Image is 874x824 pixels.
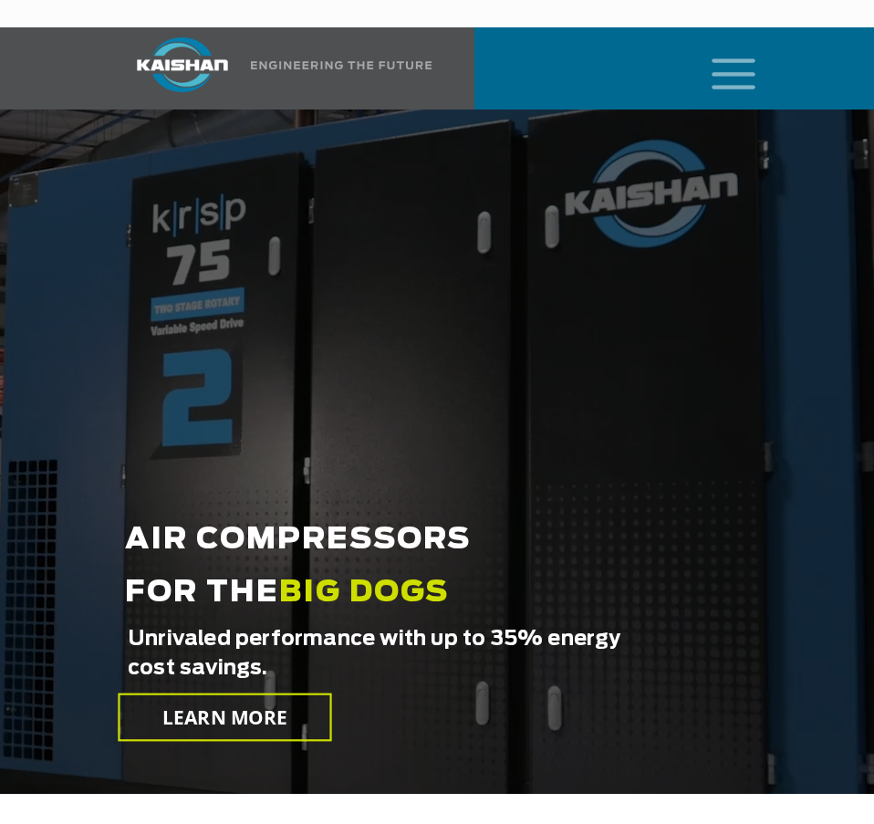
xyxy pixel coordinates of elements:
[704,53,735,84] a: mobile menu
[125,513,641,677] h2: AIR COMPRESSORS FOR THE
[114,27,432,110] a: Kaishan USA
[118,694,332,742] a: LEARN MORE
[251,61,432,69] img: Engineering the future
[279,578,449,607] span: BIG DOGS
[162,704,288,731] span: LEARN MORE
[128,624,644,683] span: Unrivaled performance with up to 35% energy cost savings.
[114,37,251,92] img: kaishan logo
